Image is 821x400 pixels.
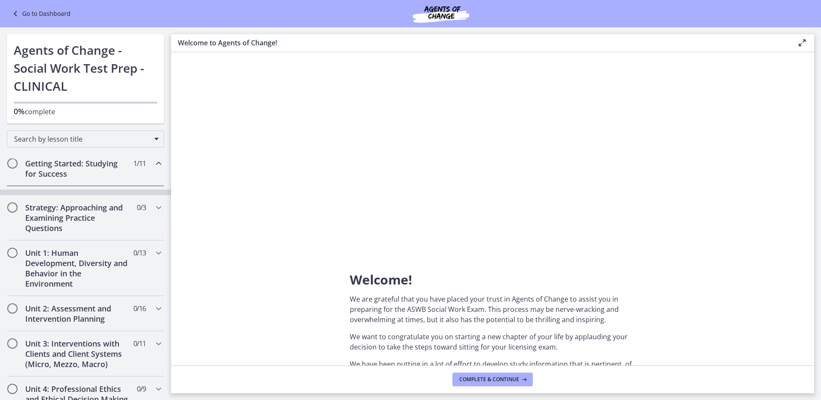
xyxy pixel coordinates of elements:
[390,3,492,24] img: Agents of Change
[133,158,146,169] span: 1 / 11
[25,338,130,369] h2: Unit 3: Interventions with Clients and Client Systems (Micro, Mezzo, Macro)
[7,130,164,148] div: Search by lesson title
[178,38,783,48] h3: Welcome to Agents of Change!
[459,376,519,383] span: Complete & continue
[452,373,533,386] button: Complete & continue
[14,106,25,116] span: 0%
[14,41,157,95] h1: Agents of Change - Social Work Test Prep - CLINICAL
[133,303,146,314] span: 0 / 16
[133,248,146,258] span: 0 / 13
[25,202,130,233] h2: Strategy: Approaching and Examining Practice Questions
[14,134,150,144] span: Search by lesson title
[25,158,130,179] h2: Getting Started: Studying for Success
[10,9,71,19] a: Go to Dashboard
[25,303,130,324] h2: Unit 2: Assessment and Intervention Planning
[350,294,635,325] p: We are grateful that you have placed your trust in Agents of Change to assist you in preparing fo...
[25,248,130,289] h2: Unit 1: Human Development, Diversity and Behavior in the Environment
[27,193,161,213] div: Welcome to Agents of Change!
[350,332,635,352] p: We want to congratulate you on starting a new chapter of your life by applauding your decision to...
[137,384,146,394] span: 0 / 9
[133,338,146,349] span: 0 / 11
[14,106,157,117] p: complete
[350,271,412,288] span: Welcome!
[137,202,146,213] span: 0 / 3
